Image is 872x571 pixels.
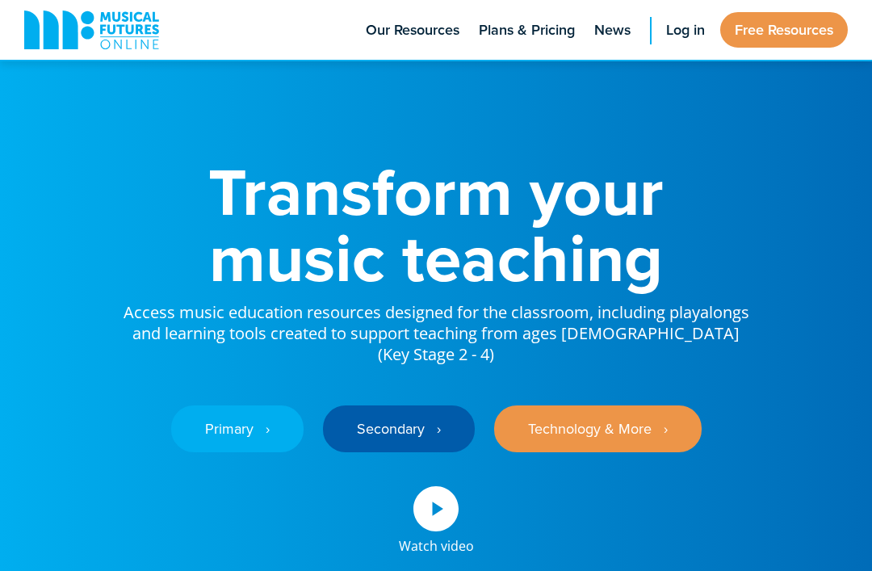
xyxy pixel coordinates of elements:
span: Plans & Pricing [479,19,575,41]
span: Our Resources [366,19,459,41]
h1: Transform your music teaching [121,158,751,291]
p: Access music education resources designed for the classroom, including playalongs and learning to... [121,291,751,365]
a: Primary ‎‏‏‎ ‎ › [171,405,304,452]
a: Secondary ‎‏‏‎ ‎ › [323,405,475,452]
a: Free Resources [720,12,848,48]
a: Technology & More ‎‏‏‎ ‎ › [494,405,702,452]
div: Watch video [399,531,474,552]
span: Log in [666,19,705,41]
span: News [594,19,631,41]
